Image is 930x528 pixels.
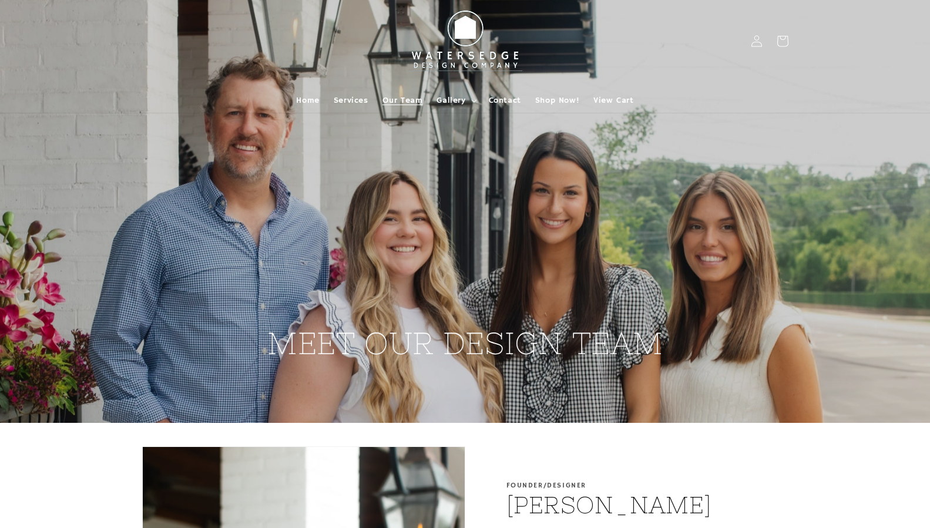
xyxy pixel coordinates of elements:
img: Watersedge Design Co [401,5,530,78]
span: Our Team [382,95,423,106]
a: Our Team [375,88,430,113]
span: Shop Now! [535,95,579,106]
h2: [PERSON_NAME] [506,490,712,520]
span: Services [334,95,368,106]
span: Gallery [437,95,465,106]
a: View Cart [586,88,640,113]
h2: MEET OUR DESIGN TEAM [267,59,663,364]
span: View Cart [593,95,633,106]
a: Contact [482,88,528,113]
summary: Gallery [429,88,481,113]
span: Home [296,95,319,106]
a: Services [327,88,375,113]
a: Home [289,88,326,113]
a: Shop Now! [528,88,586,113]
span: Contact [489,95,521,106]
p: Founder/Designer [506,482,587,490]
